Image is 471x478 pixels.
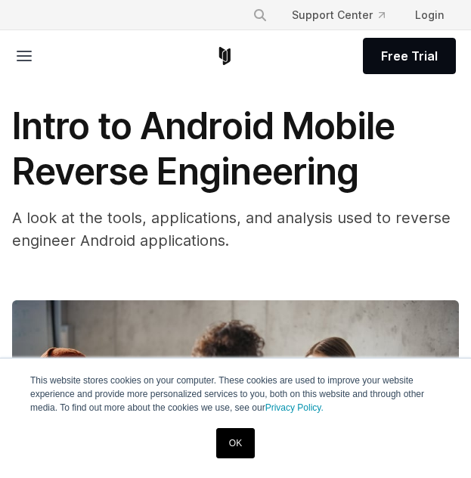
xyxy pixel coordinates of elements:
[12,209,451,250] span: A look at the tools, applications, and analysis used to reverse engineer Android applications.
[215,47,234,65] a: Corellium Home
[240,2,456,29] div: Navigation Menu
[363,38,456,74] a: Free Trial
[12,104,395,194] span: Intro to Android Mobile Reverse Engineering
[403,2,456,29] a: Login
[30,374,441,414] p: This website stores cookies on your computer. These cookies are used to improve your website expe...
[280,2,397,29] a: Support Center
[216,428,255,458] a: OK
[381,47,438,65] span: Free Trial
[265,402,324,413] a: Privacy Policy.
[246,2,274,29] button: Search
